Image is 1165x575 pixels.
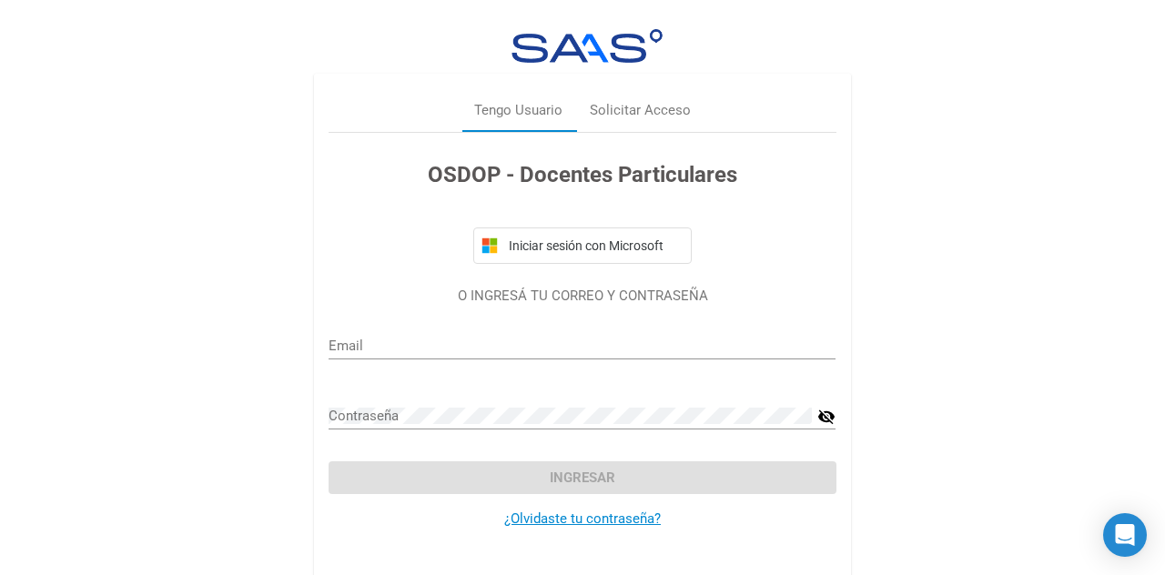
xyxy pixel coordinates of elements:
[473,227,692,264] button: Iniciar sesión con Microsoft
[329,158,836,191] h3: OSDOP - Docentes Particulares
[504,510,661,527] a: ¿Olvidaste tu contraseña?
[329,461,836,494] button: Ingresar
[474,100,562,121] div: Tengo Usuario
[329,286,836,307] p: O INGRESÁ TU CORREO Y CONTRASEÑA
[1103,513,1147,557] div: Open Intercom Messenger
[505,238,684,253] span: Iniciar sesión con Microsoft
[590,100,691,121] div: Solicitar Acceso
[817,406,836,428] mat-icon: visibility_off
[550,469,615,486] span: Ingresar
